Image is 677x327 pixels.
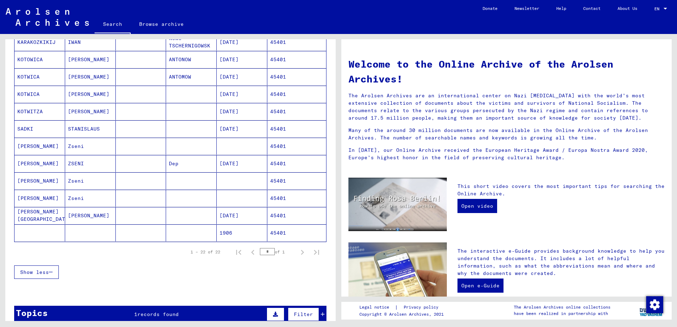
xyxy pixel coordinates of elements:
[14,265,59,279] button: Show less
[65,190,116,207] mat-cell: Zseni
[6,8,89,26] img: Arolsen_neg.svg
[217,103,267,120] mat-cell: [DATE]
[267,138,326,155] mat-cell: 45401
[348,92,665,122] p: The Arolsen Archives are an international center on Nazi [MEDICAL_DATA] with the world’s most ext...
[348,127,665,142] p: Many of the around 30 million documents are now available in the Online Archive of the Arolsen Ar...
[15,86,65,103] mat-cell: KOTWICA
[267,190,326,207] mat-cell: 45401
[95,16,131,34] a: Search
[15,34,65,51] mat-cell: KARAKOZKIKIJ
[217,34,267,51] mat-cell: [DATE]
[267,224,326,241] mat-cell: 45401
[15,172,65,189] mat-cell: [PERSON_NAME]
[654,6,662,11] span: EN
[217,207,267,224] mat-cell: [DATE]
[65,51,116,68] mat-cell: [PERSON_NAME]
[267,120,326,137] mat-cell: 45401
[166,68,217,85] mat-cell: ANTOMOW
[457,183,665,197] p: This short video covers the most important tips for searching the Online Archive.
[15,190,65,207] mat-cell: [PERSON_NAME]
[267,207,326,224] mat-cell: 45401
[134,311,137,317] span: 1
[190,249,220,255] div: 1 – 22 of 22
[638,302,665,319] img: yv_logo.png
[514,304,610,310] p: The Arolsen Archives online collections
[359,304,447,311] div: |
[65,103,116,120] mat-cell: [PERSON_NAME]
[457,279,504,293] a: Open e-Guide
[267,86,326,103] mat-cell: 45401
[15,51,65,68] mat-cell: KOTOWICA
[267,68,326,85] mat-cell: 45401
[348,147,665,161] p: In [DATE], our Online Archive received the European Heritage Award / Europa Nostra Award 2020, Eu...
[217,155,267,172] mat-cell: [DATE]
[514,310,610,317] p: have been realized in partnership with
[267,172,326,189] mat-cell: 45401
[65,86,116,103] mat-cell: [PERSON_NAME]
[309,245,324,259] button: Last page
[359,311,447,317] p: Copyright © Arolsen Archives, 2021
[217,120,267,137] mat-cell: [DATE]
[166,34,217,51] mat-cell: NOWO-TSCHERNIGOWSK
[267,155,326,172] mat-cell: 45401
[16,306,48,319] div: Topics
[359,304,395,311] a: Legal notice
[15,120,65,137] mat-cell: SADKI
[398,304,447,311] a: Privacy policy
[217,68,267,85] mat-cell: [DATE]
[20,269,49,275] span: Show less
[65,34,116,51] mat-cell: IWAN
[348,242,447,308] img: eguide.jpg
[15,138,65,155] mat-cell: [PERSON_NAME]
[348,57,665,86] h1: Welcome to the Online Archive of the Arolsen Archives!
[137,311,179,317] span: records found
[267,51,326,68] mat-cell: 45401
[15,103,65,120] mat-cell: KOTWITZA
[65,207,116,224] mat-cell: [PERSON_NAME]
[65,155,116,172] mat-cell: ZSENI
[65,120,116,137] mat-cell: STANISLAUS
[646,296,663,313] img: Change consent
[457,247,665,277] p: The interactive e-Guide provides background knowledge to help you understand the documents. It in...
[217,51,267,68] mat-cell: [DATE]
[267,103,326,120] mat-cell: 45401
[217,224,267,241] mat-cell: 1906
[166,51,217,68] mat-cell: ANTONOW
[65,68,116,85] mat-cell: [PERSON_NAME]
[260,248,295,255] div: of 1
[166,155,217,172] mat-cell: Dep
[131,16,192,33] a: Browse archive
[217,86,267,103] mat-cell: [DATE]
[267,34,326,51] mat-cell: 45401
[65,138,116,155] mat-cell: Zseni
[246,245,260,259] button: Previous page
[457,199,497,213] a: Open video
[65,172,116,189] mat-cell: Zseni
[294,311,313,317] span: Filter
[288,308,319,321] button: Filter
[15,207,65,224] mat-cell: [PERSON_NAME][GEOGRAPHIC_DATA]
[348,178,447,231] img: video.jpg
[15,68,65,85] mat-cell: KOTWICA
[232,245,246,259] button: First page
[295,245,309,259] button: Next page
[15,155,65,172] mat-cell: [PERSON_NAME]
